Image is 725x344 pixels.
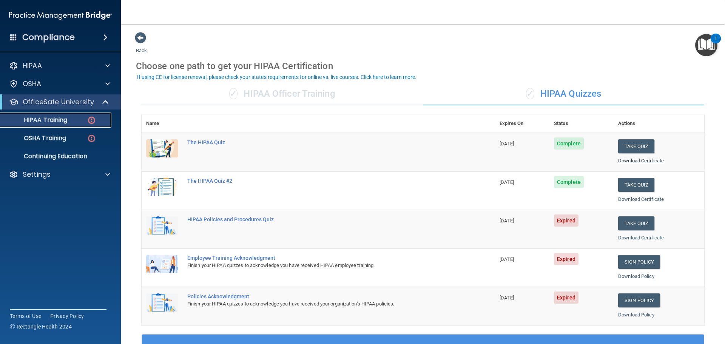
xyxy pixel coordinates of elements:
a: Download Policy [618,273,654,279]
div: Finish your HIPAA quizzes to acknowledge you have received HIPAA employee training. [187,261,457,270]
iframe: Drift Widget Chat Controller [687,292,716,321]
a: Download Certificate [618,196,664,202]
button: Open Resource Center, 1 new notification [695,34,717,56]
a: Sign Policy [618,255,660,269]
button: Take Quiz [618,216,654,230]
div: HIPAA Quizzes [423,83,704,105]
span: Ⓒ Rectangle Health 2024 [10,323,72,330]
a: Download Certificate [618,158,664,164]
p: Continuing Education [5,153,108,160]
div: 1 [714,39,717,48]
a: OfficeSafe University [9,97,110,106]
span: [DATE] [500,179,514,185]
a: HIPAA [9,61,110,70]
div: Employee Training Acknowledgment [187,255,457,261]
span: Expired [554,292,578,304]
div: HIPAA Policies and Procedures Quiz [187,216,457,222]
span: [DATE] [500,141,514,147]
p: OSHA [23,79,42,88]
a: Download Policy [618,312,654,318]
img: PMB logo [9,8,112,23]
p: Settings [23,170,51,179]
img: danger-circle.6113f641.png [87,134,96,143]
span: [DATE] [500,256,514,262]
p: HIPAA [23,61,42,70]
div: Choose one path to get your HIPAA Certification [136,55,710,77]
h4: Compliance [22,32,75,43]
p: OfficeSafe University [23,97,94,106]
a: Sign Policy [618,293,660,307]
a: OSHA [9,79,110,88]
button: Take Quiz [618,139,654,153]
a: Terms of Use [10,312,41,320]
th: Expires On [495,114,549,133]
div: Policies Acknowledgment [187,293,457,299]
div: The HIPAA Quiz #2 [187,178,457,184]
th: Actions [614,114,704,133]
button: Take Quiz [618,178,654,192]
img: danger-circle.6113f641.png [87,116,96,125]
span: [DATE] [500,295,514,301]
span: [DATE] [500,218,514,224]
div: If using CE for license renewal, please check your state's requirements for online vs. live cours... [137,74,416,80]
a: Download Certificate [618,235,664,241]
th: Name [142,114,183,133]
a: Settings [9,170,110,179]
span: Complete [554,176,584,188]
span: Expired [554,214,578,227]
p: HIPAA Training [5,116,67,124]
div: The HIPAA Quiz [187,139,457,145]
div: HIPAA Officer Training [142,83,423,105]
div: Finish your HIPAA quizzes to acknowledge you have received your organization’s HIPAA policies. [187,299,457,309]
th: Status [549,114,614,133]
span: Complete [554,137,584,150]
span: Expired [554,253,578,265]
span: ✓ [229,88,238,99]
span: ✓ [526,88,534,99]
p: OSHA Training [5,134,66,142]
button: If using CE for license renewal, please check your state's requirements for online vs. live cours... [136,73,418,81]
a: Back [136,39,147,53]
a: Privacy Policy [50,312,84,320]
